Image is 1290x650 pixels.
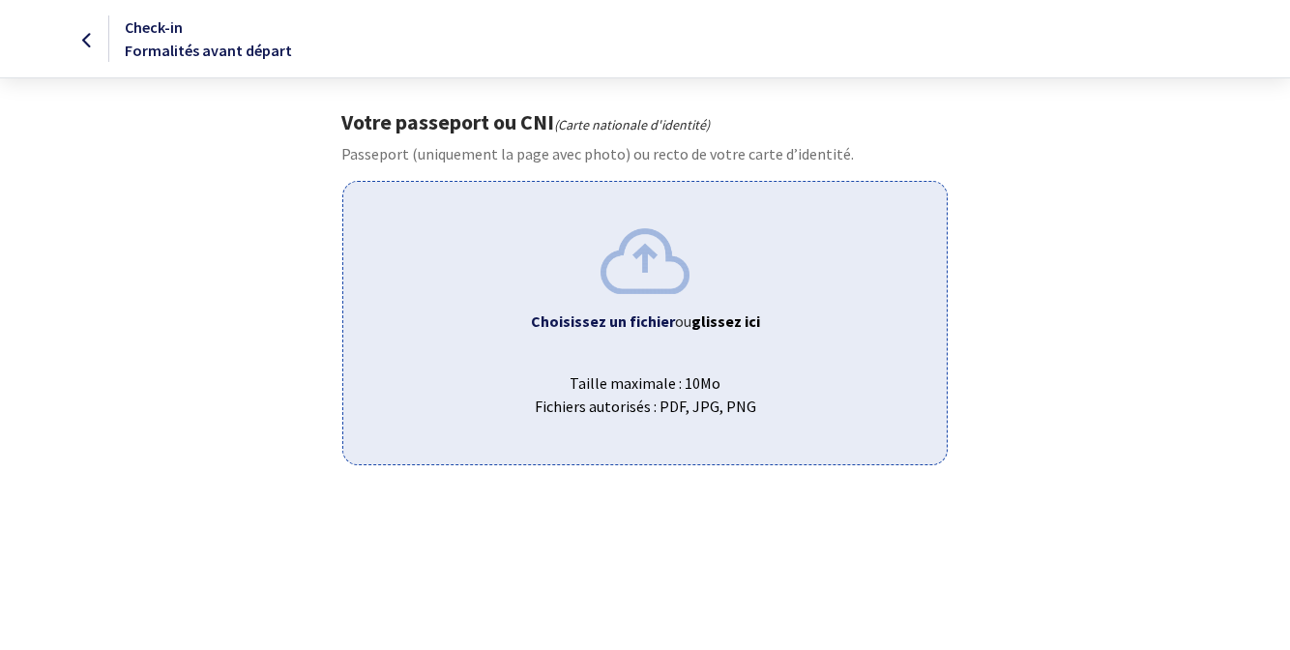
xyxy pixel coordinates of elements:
b: glissez ici [691,311,760,331]
img: upload.png [601,228,689,293]
span: ou [675,311,760,331]
span: Taille maximale : 10Mo Fichiers autorisés : PDF, JPG, PNG [359,356,930,418]
p: Passeport (uniquement la page avec photo) ou recto de votre carte d’identité. [341,142,948,165]
h1: Votre passeport ou CNI [341,109,948,134]
b: Choisissez un fichier [531,311,675,331]
span: Check-in Formalités avant départ [125,17,292,60]
i: (Carte nationale d'identité) [554,116,710,133]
